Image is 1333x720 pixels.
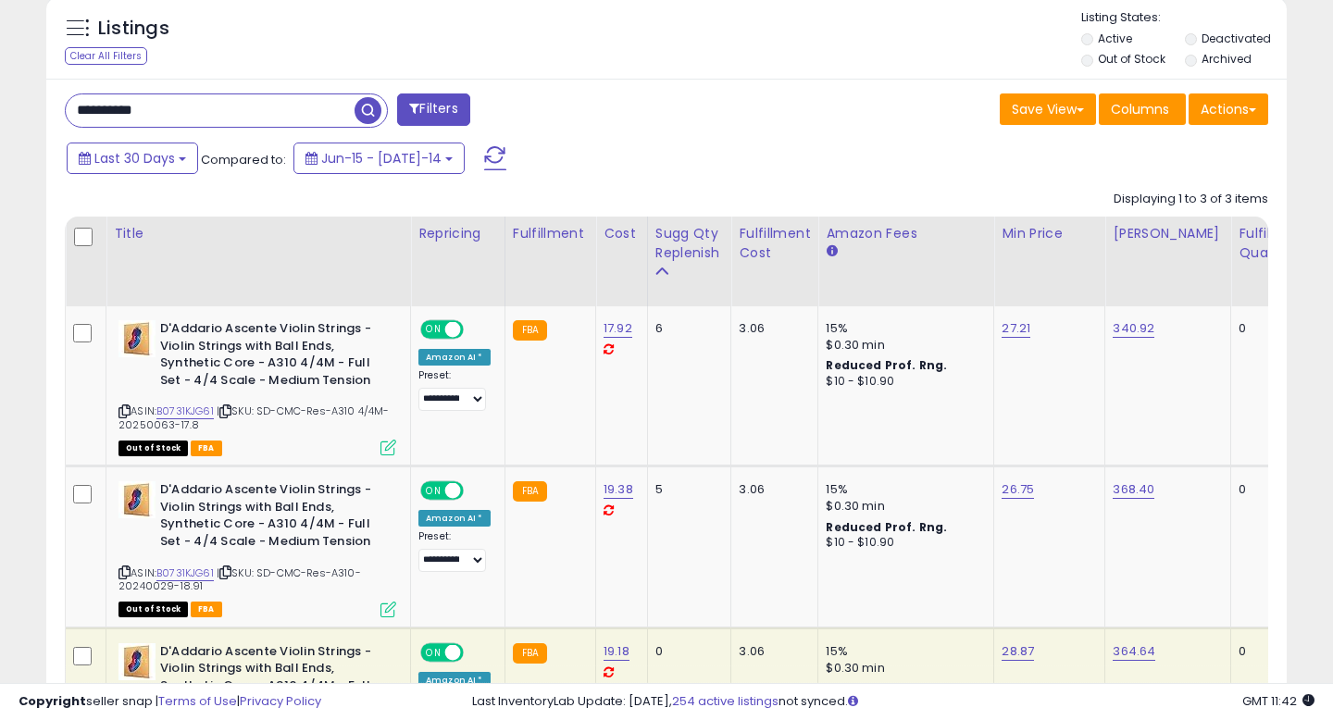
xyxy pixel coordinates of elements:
img: 41LhnAW989L._SL40_.jpg [118,320,156,357]
div: Fulfillable Quantity [1239,224,1302,263]
a: 26.75 [1002,480,1034,499]
div: 15% [826,481,979,498]
div: Amazon AI * [418,349,491,366]
div: 3.06 [739,643,804,660]
a: 19.38 [604,480,633,499]
a: 27.21 [1002,319,1030,338]
p: Listing States: [1081,9,1288,27]
div: Cost [604,224,640,243]
small: FBA [513,643,547,664]
div: ASIN: [118,320,396,453]
div: Amazon Fees [826,224,986,243]
button: Columns [1099,93,1186,125]
div: $10 - $10.90 [826,374,979,390]
span: | SKU: SD-CMC-Res-A310 4/4M-20250063-17.8 [118,403,390,431]
div: Sugg Qty Replenish [655,224,724,263]
span: OFF [461,644,491,660]
a: 17.92 [604,319,632,338]
span: Columns [1111,100,1169,118]
label: Deactivated [1202,31,1271,46]
div: 15% [826,320,979,337]
b: Reduced Prof. Rng. [826,519,947,535]
img: 41LhnAW989L._SL40_.jpg [118,643,156,680]
span: Jun-15 - [DATE]-14 [321,149,442,168]
b: Reduced Prof. Rng. [826,357,947,373]
a: B0731KJG61 [156,403,214,419]
div: Displaying 1 to 3 of 3 items [1114,191,1268,208]
div: Fulfillment [513,224,588,243]
a: Terms of Use [158,692,237,710]
div: Clear All Filters [65,47,147,65]
a: B0731KJG61 [156,565,214,581]
span: | SKU: SD-CMC-Res-A310-20240029-18.91 [118,565,361,593]
small: Amazon Fees. [826,243,837,260]
label: Out of Stock [1098,51,1165,67]
div: 6 [655,320,717,337]
a: Privacy Policy [240,692,321,710]
label: Active [1098,31,1132,46]
span: FBA [191,441,222,456]
button: Jun-15 - [DATE]-14 [293,143,465,174]
div: Title [114,224,403,243]
a: 19.18 [604,642,629,661]
div: 0 [1239,320,1296,337]
b: D'Addario Ascente Violin Strings - Violin Strings with Ball Ends, Synthetic Core - A310 4/4M - Fu... [160,643,385,716]
div: 0 [1239,643,1296,660]
span: Last 30 Days [94,149,175,168]
button: Filters [397,93,469,126]
div: 3.06 [739,481,804,498]
span: OFF [461,322,491,338]
label: Archived [1202,51,1252,67]
div: 3.06 [739,320,804,337]
div: [PERSON_NAME] [1113,224,1223,243]
span: OFF [461,483,491,499]
button: Actions [1189,93,1268,125]
h5: Listings [98,16,169,42]
a: 364.64 [1113,642,1155,661]
span: All listings that are currently out of stock and unavailable for purchase on Amazon [118,441,188,456]
div: 15% [826,643,979,660]
div: Min Price [1002,224,1097,243]
div: Amazon AI * [418,510,491,527]
span: ON [422,644,445,660]
a: 340.92 [1113,319,1154,338]
a: 28.87 [1002,642,1034,661]
div: $0.30 min [826,498,979,515]
span: ON [422,322,445,338]
small: FBA [513,481,547,502]
div: Repricing [418,224,497,243]
button: Save View [1000,93,1096,125]
span: 2025-08-14 11:42 GMT [1242,692,1314,710]
div: seller snap | | [19,693,321,711]
b: D'Addario Ascente Violin Strings - Violin Strings with Ball Ends, Synthetic Core - A310 4/4M - Fu... [160,481,385,554]
th: Please note that this number is a calculation based on your required days of coverage and your ve... [647,217,731,306]
div: $10 - $10.90 [826,535,979,551]
span: All listings that are currently out of stock and unavailable for purchase on Amazon [118,602,188,617]
div: $0.30 min [826,337,979,354]
b: D'Addario Ascente Violin Strings - Violin Strings with Ball Ends, Synthetic Core - A310 4/4M - Fu... [160,320,385,393]
span: FBA [191,602,222,617]
div: 5 [655,481,717,498]
span: ON [422,483,445,499]
img: 41LhnAW989L._SL40_.jpg [118,481,156,518]
small: FBA [513,320,547,341]
button: Last 30 Days [67,143,198,174]
div: Preset: [418,369,491,411]
a: 368.40 [1113,480,1154,499]
div: Fulfillment Cost [739,224,810,263]
strong: Copyright [19,692,86,710]
span: Compared to: [201,151,286,168]
div: 0 [1239,481,1296,498]
div: 0 [655,643,717,660]
a: 254 active listings [672,692,779,710]
div: ASIN: [118,481,396,614]
div: $0.30 min [826,660,979,677]
div: Last InventoryLab Update: [DATE], not synced. [472,693,1314,711]
div: Preset: [418,530,491,572]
